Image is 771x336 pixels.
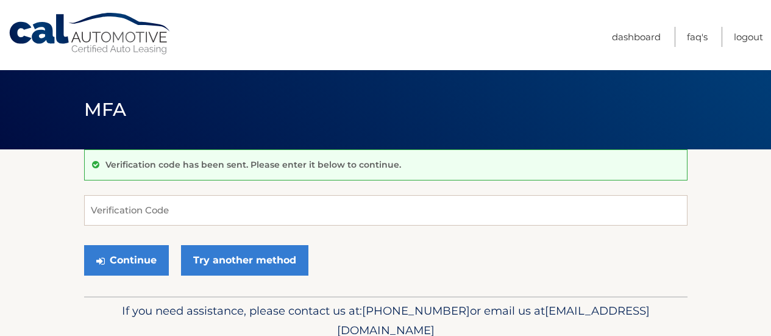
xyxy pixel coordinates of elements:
[181,245,308,276] a: Try another method
[84,195,688,226] input: Verification Code
[8,12,172,55] a: Cal Automotive
[734,27,763,47] a: Logout
[84,245,169,276] button: Continue
[105,159,401,170] p: Verification code has been sent. Please enter it below to continue.
[612,27,661,47] a: Dashboard
[362,304,470,318] span: [PHONE_NUMBER]
[687,27,708,47] a: FAQ's
[84,98,127,121] span: MFA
